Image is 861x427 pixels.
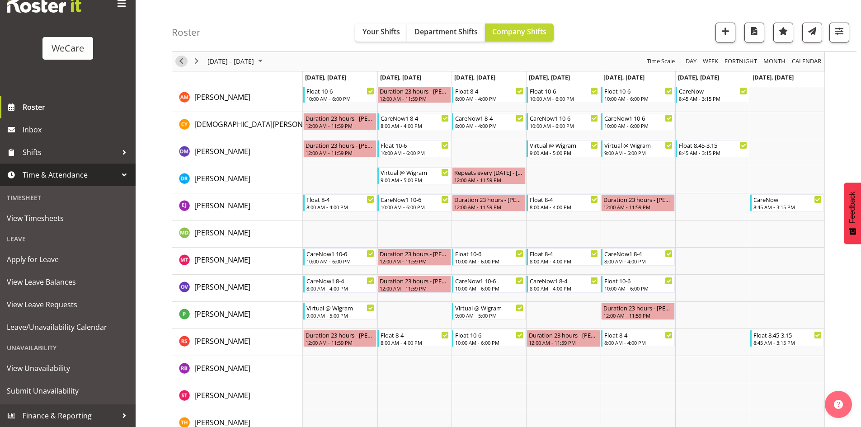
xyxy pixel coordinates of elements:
div: Float 10-6 [604,86,673,95]
button: Department Shifts [407,23,485,42]
div: Ashley Mendoza"s event - Float 10-6 Begin From Monday, November 17, 2025 at 10:00:00 AM GMT+13:00... [303,86,377,103]
div: Float 10-6 [381,141,449,150]
span: View Leave Requests [7,298,129,311]
div: CareNow1 8-4 [306,276,375,285]
div: Ashley Mendoza"s event - Float 10-6 Begin From Thursday, November 20, 2025 at 10:00:00 AM GMT+13:... [527,86,600,103]
div: 8:45 AM - 3:15 PM [753,339,822,346]
div: Rhianne Sharples"s event - Duration 23 hours - Rhianne Sharples Begin From Thursday, November 20,... [527,330,600,347]
td: Christianna Yu resource [172,112,303,139]
div: CareNow1 10-6 [381,195,449,204]
div: 8:00 AM - 4:00 PM [455,95,523,102]
div: Float 8-4 [604,330,673,339]
a: [PERSON_NAME] [194,390,250,401]
div: 10:00 AM - 6:00 PM [604,285,673,292]
div: Rhianne Sharples"s event - Duration 23 hours - Rhianne Sharples Begin From Monday, November 17, 2... [303,330,377,347]
div: Timesheet [2,188,133,207]
div: 8:00 AM - 4:00 PM [530,258,598,265]
button: Timeline Day [684,56,698,67]
div: 12:00 AM - 11:59 PM [603,312,673,319]
span: [PERSON_NAME] [194,363,250,373]
div: Duration 23 hours - [PERSON_NAME] [603,303,673,312]
a: [DEMOGRAPHIC_DATA][PERSON_NAME] [194,119,329,130]
div: CareNow1 8-4 [530,276,598,285]
a: View Unavailability [2,357,133,380]
td: Ruby Beaumont resource [172,356,303,383]
div: Float 10-6 [455,249,523,258]
div: Float 10-6 [455,330,523,339]
div: previous period [174,52,189,71]
span: Leave/Unavailability Calendar [7,320,129,334]
a: Leave/Unavailability Calendar [2,316,133,338]
span: Inbox [23,123,131,136]
div: Ashley Mendoza"s event - Duration 23 hours - Ashley Mendoza Begin From Tuesday, November 18, 2025... [377,86,451,103]
div: Deepti Raturi"s event - Virtual @ Wigram Begin From Tuesday, November 18, 2025 at 9:00:00 AM GMT+... [377,167,451,184]
div: 12:00 AM - 11:59 PM [380,258,449,265]
div: WeCare [52,42,84,55]
div: Rhianne Sharples"s event - Float 8-4 Begin From Tuesday, November 18, 2025 at 8:00:00 AM GMT+13:0... [377,330,451,347]
span: Finance & Reporting [23,409,118,422]
span: [PERSON_NAME] [194,92,250,102]
button: Timeline Month [762,56,787,67]
div: Olive Vermazen"s event - CareNow1 8-4 Begin From Monday, November 17, 2025 at 8:00:00 AM GMT+13:0... [303,276,377,293]
div: 8:00 AM - 4:00 PM [306,203,375,211]
span: [DATE], [DATE] [305,73,346,81]
a: [PERSON_NAME] [194,227,250,238]
td: Rhianne Sharples resource [172,329,303,356]
div: Float 8-4 [455,86,523,95]
div: 8:00 AM - 4:00 PM [381,122,449,129]
a: View Timesheets [2,207,133,230]
div: Ella Jarvis"s event - Float 8-4 Begin From Monday, November 17, 2025 at 8:00:00 AM GMT+13:00 Ends... [303,194,377,211]
div: Ashley Mendoza"s event - CareNow Begin From Saturday, November 22, 2025 at 8:45:00 AM GMT+13:00 E... [676,86,749,103]
div: 9:00 AM - 5:00 PM [530,149,598,156]
div: CareNow1 8-4 [455,113,523,122]
button: November 2025 [206,56,267,67]
div: 10:00 AM - 6:00 PM [455,285,523,292]
a: View Leave Requests [2,293,133,316]
div: 10:00 AM - 6:00 PM [381,203,449,211]
button: Fortnight [723,56,759,67]
div: CareNow1 10-6 [530,113,598,122]
span: Submit Unavailability [7,384,129,398]
span: Week [702,56,719,67]
div: Olive Vermazen"s event - Float 10-6 Begin From Friday, November 21, 2025 at 10:00:00 AM GMT+13:00... [601,276,675,293]
div: 12:00 AM - 11:59 PM [306,339,375,346]
div: Ashley Mendoza"s event - Float 10-6 Begin From Friday, November 21, 2025 at 10:00:00 AM GMT+13:00... [601,86,675,103]
div: 12:00 AM - 11:59 PM [454,176,523,183]
div: Pooja Prabhu"s event - Duration 23 hours - Pooja Prabhu Begin From Friday, November 21, 2025 at 1... [601,303,675,320]
div: November 17 - 23, 2025 [204,52,268,71]
div: Christianna Yu"s event - CareNow1 10-6 Begin From Thursday, November 20, 2025 at 10:00:00 AM GMT+... [527,113,600,130]
span: Roster [23,100,131,114]
span: [DEMOGRAPHIC_DATA][PERSON_NAME] [194,119,329,129]
div: 9:00 AM - 5:00 PM [306,312,375,319]
div: 8:00 AM - 4:00 PM [530,203,598,211]
div: Duration 23 hours - [PERSON_NAME] [306,330,375,339]
div: CareNow1 10-6 [604,113,673,122]
div: 10:00 AM - 6:00 PM [381,149,449,156]
a: Apply for Leave [2,248,133,271]
span: Company Shifts [492,27,546,37]
div: Pooja Prabhu"s event - Virtual @ Wigram Begin From Monday, November 17, 2025 at 9:00:00 AM GMT+13... [303,303,377,320]
td: Ashley Mendoza resource [172,85,303,112]
div: Deepti Mahajan"s event - Virtual @ Wigram Begin From Thursday, November 20, 2025 at 9:00:00 AM GM... [527,140,600,157]
div: Ashley Mendoza"s event - Float 8-4 Begin From Wednesday, November 19, 2025 at 8:00:00 AM GMT+13:0... [452,86,526,103]
button: Download a PDF of the roster according to the set date range. [744,23,764,42]
div: 10:00 AM - 6:00 PM [306,258,375,265]
div: Repeats every [DATE] - [PERSON_NAME] [454,168,523,177]
h4: Roster [172,27,201,38]
div: Float 8.45-3.15 [753,330,822,339]
div: Float 10-6 [604,276,673,285]
div: 10:00 AM - 6:00 PM [604,95,673,102]
button: Highlight an important date within the roster. [773,23,793,42]
span: Department Shifts [414,27,478,37]
div: Float 8-4 [381,330,449,339]
div: 10:00 AM - 6:00 PM [604,122,673,129]
div: Virtual @ Wigram [530,141,598,150]
span: [PERSON_NAME] [194,228,250,238]
span: [PERSON_NAME] [194,255,250,265]
span: View Unavailability [7,361,129,375]
div: Monique Telford"s event - CareNow1 10-6 Begin From Monday, November 17, 2025 at 10:00:00 AM GMT+1... [303,249,377,266]
div: Rhianne Sharples"s event - Float 8.45-3.15 Begin From Sunday, November 23, 2025 at 8:45:00 AM GMT... [750,330,824,347]
span: Day [685,56,697,67]
div: CareNow1 10-6 [306,249,375,258]
div: CareNow [753,195,822,204]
